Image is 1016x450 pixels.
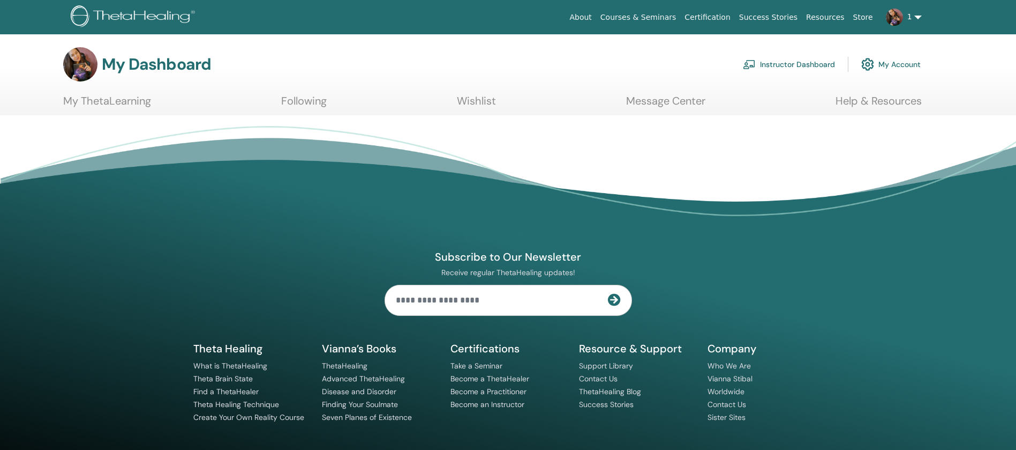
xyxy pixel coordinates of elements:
img: chalkboard-teacher.svg [743,60,756,69]
img: logo.png [71,5,199,29]
a: Finding Your Soulmate [322,400,398,409]
h5: Company [708,342,823,356]
a: Theta Brain State [193,374,253,383]
h4: Subscribe to Our Newsletter [385,250,632,264]
a: Become an Instructor [450,400,524,409]
a: Worldwide [708,387,744,396]
a: Help & Resources [836,94,922,115]
a: Resources [802,8,849,27]
a: Become a Practitioner [450,387,526,396]
a: What is ThetaHealing [193,361,267,371]
a: About [565,8,596,27]
a: Courses & Seminars [596,8,681,27]
img: default.jpg [886,9,903,26]
a: Store [849,8,877,27]
a: Instructor Dashboard [743,53,835,76]
a: Wishlist [457,94,496,115]
h5: Theta Healing [193,342,309,356]
a: Create Your Own Reality Course [193,412,304,422]
a: Become a ThetaHealer [450,374,529,383]
h3: My Dashboard [102,55,211,74]
a: My Account [861,53,921,76]
h5: Resource & Support [579,342,695,356]
a: ThetaHealing Blog [579,387,641,396]
a: Contact Us [708,400,746,409]
a: Take a Seminar [450,361,502,371]
a: Following [281,94,327,115]
a: Support Library [579,361,633,371]
a: Disease and Disorder [322,387,396,396]
a: Contact Us [579,374,618,383]
a: Seven Planes of Existence [322,412,412,422]
a: ThetaHealing [322,361,367,371]
a: Vianna Stibal [708,374,752,383]
a: Advanced ThetaHealing [322,374,405,383]
a: My ThetaLearning [63,94,151,115]
h5: Vianna’s Books [322,342,438,356]
img: cog.svg [861,55,874,73]
h5: Certifications [450,342,566,356]
a: Find a ThetaHealer [193,387,259,396]
a: Certification [680,8,734,27]
a: Message Center [626,94,705,115]
p: Receive regular ThetaHealing updates! [385,268,632,277]
a: Who We Are [708,361,751,371]
a: Success Stories [579,400,634,409]
a: Theta Healing Technique [193,400,279,409]
a: Sister Sites [708,412,746,422]
img: default.jpg [63,47,97,82]
span: 1 [907,12,912,21]
a: Success Stories [735,8,802,27]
